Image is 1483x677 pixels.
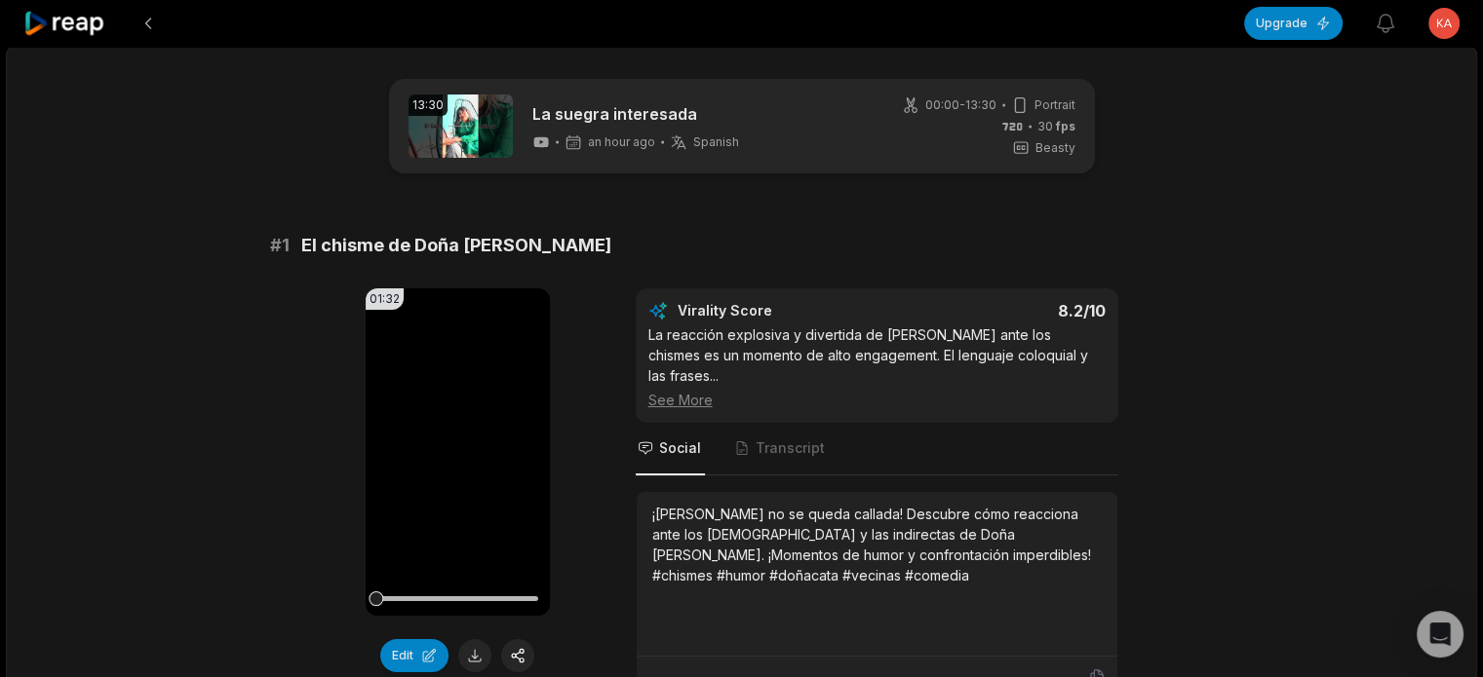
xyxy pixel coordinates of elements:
span: Beasty [1035,139,1075,157]
nav: Tabs [636,423,1118,475]
button: Edit [380,639,449,672]
span: Social [659,438,701,458]
div: ¡[PERSON_NAME] no se queda callada! Descubre cómo reacciona ante los [DEMOGRAPHIC_DATA] y las ind... [652,504,1102,585]
div: La reacción explosiva y divertida de [PERSON_NAME] ante los chismes es un momento de alto engagem... [648,324,1106,410]
div: Virality Score [678,301,887,320]
button: Upgrade [1244,7,1343,40]
span: Portrait [1034,96,1075,114]
span: 30 [1037,118,1075,135]
span: Transcript [756,438,825,458]
video: Your browser does not support mp4 format. [366,288,550,616]
span: an hour ago [588,134,655,150]
span: El chisme de Doña [PERSON_NAME] [301,232,611,259]
span: 00:00 - 13:30 [925,96,996,114]
span: fps [1056,119,1075,133]
div: 8.2 /10 [896,301,1106,320]
span: # 1 [270,232,290,259]
div: Open Intercom Messenger [1417,611,1463,658]
a: La suegra interesada [532,102,739,126]
div: See More [648,390,1106,410]
span: Spanish [693,134,739,150]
